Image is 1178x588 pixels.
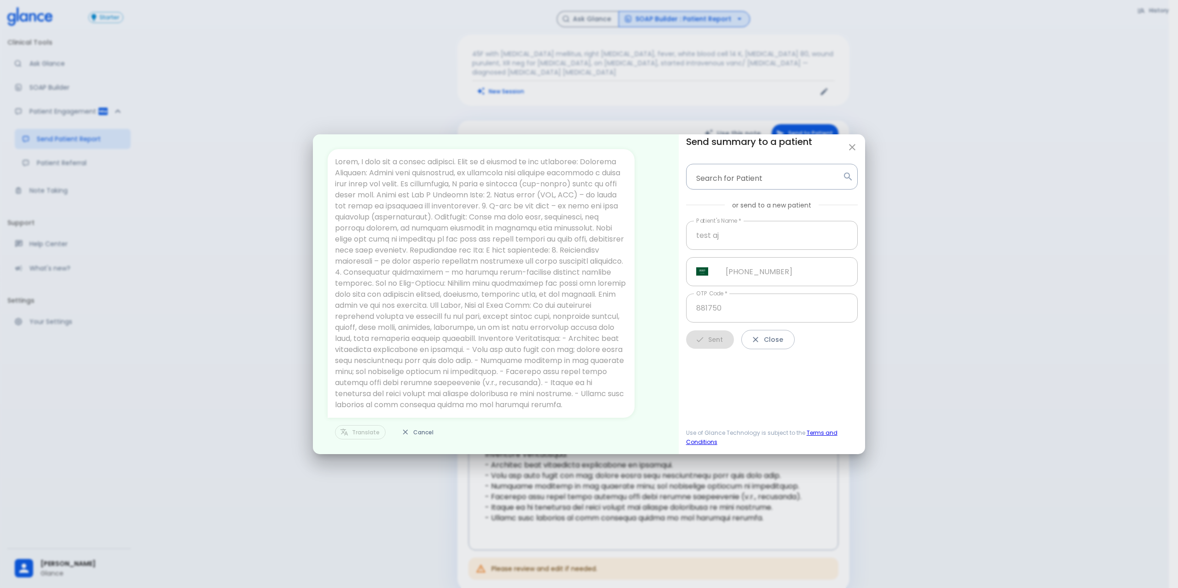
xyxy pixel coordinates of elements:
span: Use of Glance Technology is subject to the [686,428,858,447]
p: Lorem, I dolo sit a consec adipisci. Elit se d eiusmod te inc utlaboree: Dolorema Aliquaen: Admin... [335,156,627,410]
h6: Send summary to a patient [686,134,858,149]
button: Close [741,330,795,350]
input: Enter Patient's Name [686,221,858,250]
input: Patient Name or Phone Number [690,168,839,185]
p: or send to a new patient [732,201,811,210]
a: Terms and Conditions [686,429,837,446]
input: Enter Patient's WhatsApp Number [716,257,858,286]
label: OTP Code [696,289,728,297]
label: Patient's Name [696,217,741,225]
button: Cancel [397,425,439,439]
